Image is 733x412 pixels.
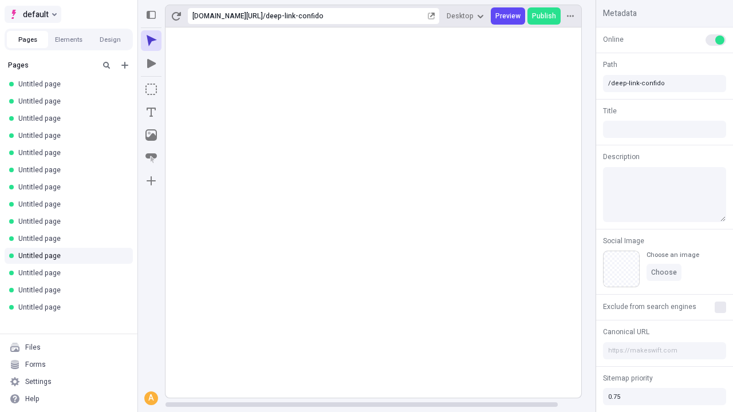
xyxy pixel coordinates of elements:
[23,7,49,21] span: default
[18,268,124,278] div: Untitled page
[447,11,474,21] span: Desktop
[18,165,124,175] div: Untitled page
[18,251,124,260] div: Untitled page
[25,377,52,386] div: Settings
[18,97,124,106] div: Untitled page
[647,251,699,259] div: Choose an image
[651,268,677,277] span: Choose
[48,31,89,48] button: Elements
[442,7,488,25] button: Desktop
[18,114,124,123] div: Untitled page
[18,183,124,192] div: Untitled page
[25,360,46,369] div: Forms
[603,152,640,162] span: Description
[118,58,132,72] button: Add new
[495,11,521,21] span: Preview
[18,80,124,89] div: Untitled page
[18,217,124,226] div: Untitled page
[18,234,124,243] div: Untitled page
[647,264,681,281] button: Choose
[25,343,41,352] div: Files
[18,200,124,209] div: Untitled page
[141,148,161,168] button: Button
[263,11,266,21] div: /
[603,373,653,383] span: Sitemap priority
[145,393,157,404] div: A
[603,236,644,246] span: Social Image
[18,286,124,295] div: Untitled page
[141,125,161,145] button: Image
[18,148,124,157] div: Untitled page
[603,34,624,45] span: Online
[5,6,61,23] button: Select site
[603,60,617,70] span: Path
[89,31,131,48] button: Design
[266,11,425,21] div: deep-link-confido
[8,61,95,70] div: Pages
[192,11,263,21] div: [URL][DOMAIN_NAME]
[603,302,696,312] span: Exclude from search engines
[18,303,124,312] div: Untitled page
[532,11,556,21] span: Publish
[603,106,617,116] span: Title
[25,394,40,403] div: Help
[18,131,124,140] div: Untitled page
[7,31,48,48] button: Pages
[141,102,161,122] button: Text
[603,327,649,337] span: Canonical URL
[141,79,161,100] button: Box
[491,7,525,25] button: Preview
[527,7,561,25] button: Publish
[603,342,726,359] input: https://makeswift.com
